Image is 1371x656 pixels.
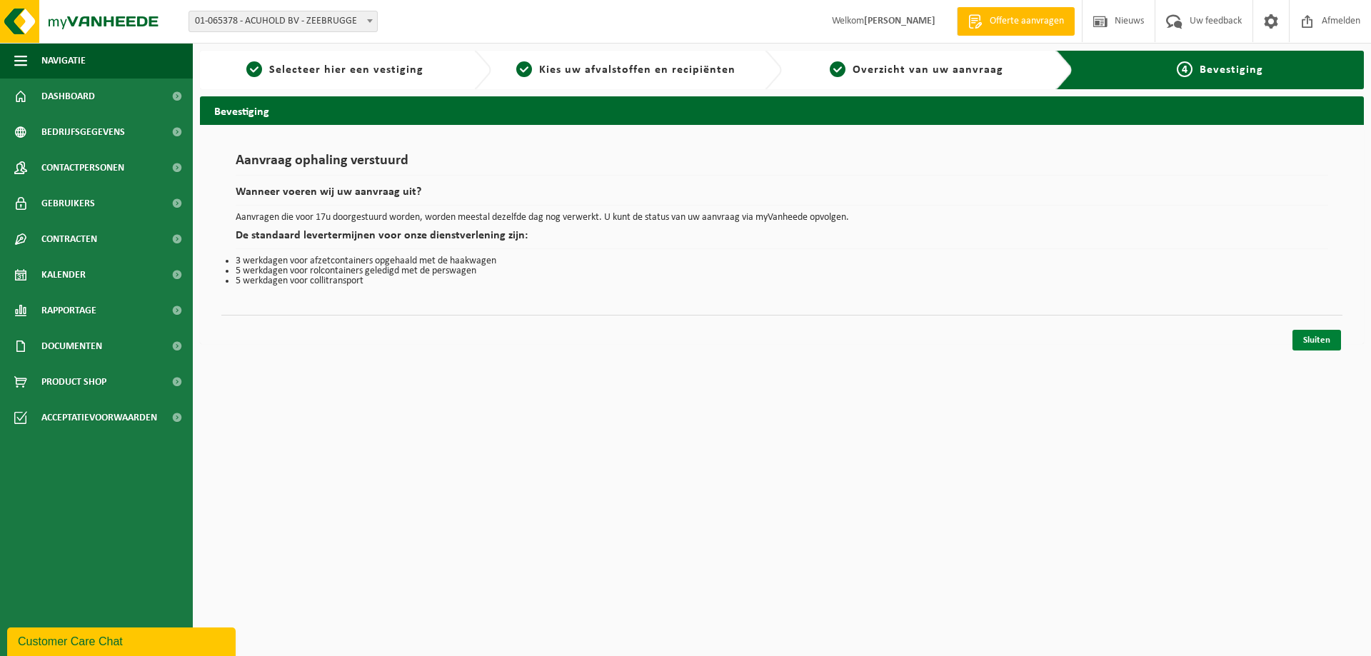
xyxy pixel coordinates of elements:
[864,16,935,26] strong: [PERSON_NAME]
[853,64,1003,76] span: Overzicht van uw aanvraag
[1292,330,1341,350] a: Sluiten
[269,64,423,76] span: Selecteer hier een vestiging
[246,61,262,77] span: 1
[41,150,124,186] span: Contactpersonen
[236,256,1328,266] li: 3 werkdagen voor afzetcontainers opgehaald met de haakwagen
[41,114,125,150] span: Bedrijfsgegevens
[236,266,1328,276] li: 5 werkdagen voor rolcontainers geledigd met de perswagen
[41,364,106,400] span: Product Shop
[957,7,1075,36] a: Offerte aanvragen
[189,11,378,32] span: 01-065378 - ACUHOLD BV - ZEEBRUGGE
[41,257,86,293] span: Kalender
[41,43,86,79] span: Navigatie
[830,61,845,77] span: 3
[236,153,1328,176] h1: Aanvraag ophaling verstuurd
[498,61,754,79] a: 2Kies uw afvalstoffen en recipiënten
[7,625,238,656] iframe: chat widget
[41,79,95,114] span: Dashboard
[986,14,1068,29] span: Offerte aanvragen
[41,186,95,221] span: Gebruikers
[41,400,157,435] span: Acceptatievoorwaarden
[539,64,735,76] span: Kies uw afvalstoffen en recipiënten
[236,230,1328,249] h2: De standaard levertermijnen voor onze dienstverlening zijn:
[236,186,1328,206] h2: Wanneer voeren wij uw aanvraag uit?
[1177,61,1192,77] span: 4
[236,213,1328,223] p: Aanvragen die voor 17u doorgestuurd worden, worden meestal dezelfde dag nog verwerkt. U kunt de s...
[789,61,1045,79] a: 3Overzicht van uw aanvraag
[516,61,532,77] span: 2
[1200,64,1263,76] span: Bevestiging
[200,96,1364,124] h2: Bevestiging
[41,328,102,364] span: Documenten
[41,293,96,328] span: Rapportage
[189,11,377,31] span: 01-065378 - ACUHOLD BV - ZEEBRUGGE
[236,276,1328,286] li: 5 werkdagen voor collitransport
[207,61,463,79] a: 1Selecteer hier een vestiging
[41,221,97,257] span: Contracten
